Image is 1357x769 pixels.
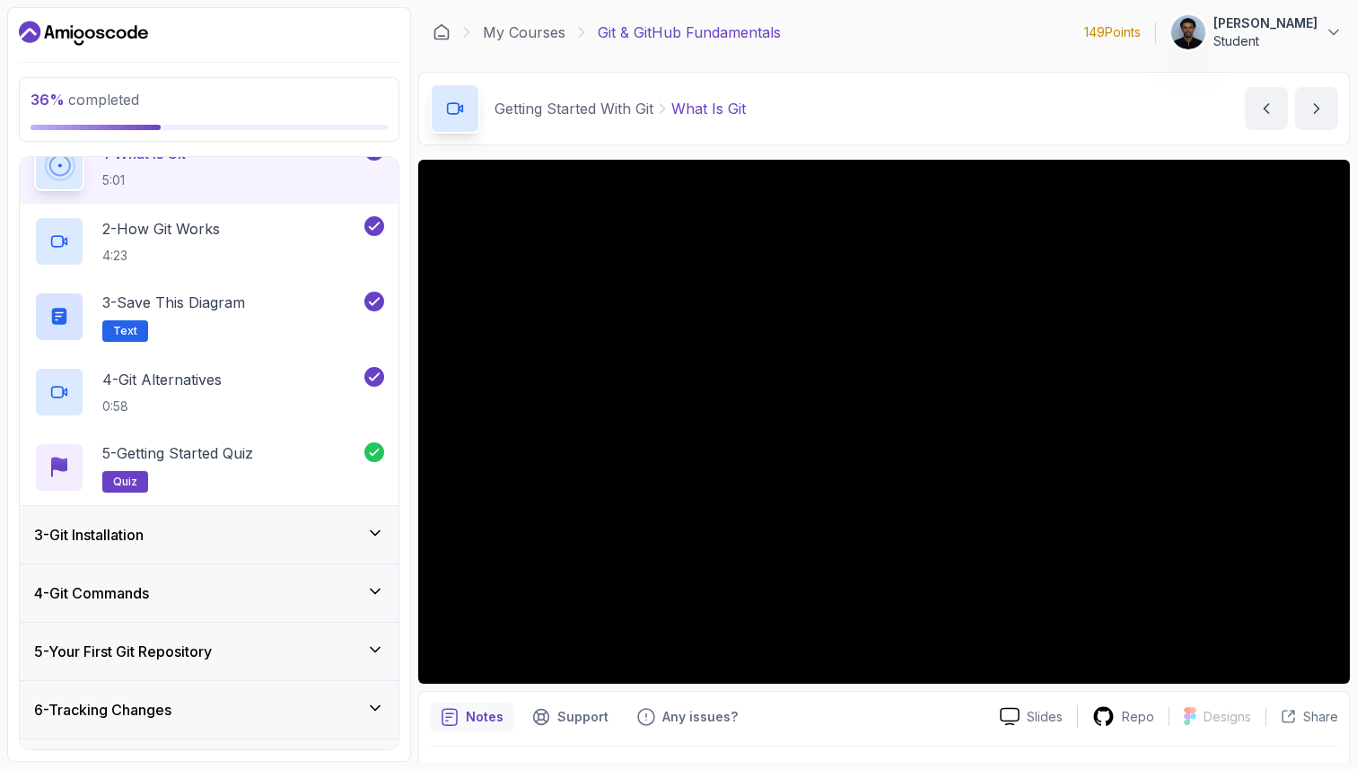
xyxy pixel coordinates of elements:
[34,141,384,191] button: 1-What Is Git5:01
[102,398,222,415] p: 0:58
[20,506,398,564] button: 3-Git Installation
[1245,87,1288,130] button: previous content
[1122,708,1154,726] p: Repo
[102,171,186,189] p: 5:01
[113,324,137,338] span: Text
[521,703,619,731] button: Support button
[557,708,608,726] p: Support
[1170,14,1343,50] button: user profile image[PERSON_NAME]Student
[1027,708,1063,726] p: Slides
[20,623,398,680] button: 5-Your First Git Repository
[113,475,137,489] span: quiz
[430,703,514,731] button: notes button
[1213,14,1318,32] p: [PERSON_NAME]
[34,524,144,546] h3: 3 - Git Installation
[1295,87,1338,130] button: next content
[466,708,503,726] p: Notes
[34,367,384,417] button: 4-Git Alternatives0:58
[20,681,398,738] button: 6-Tracking Changes
[662,708,738,726] p: Any issues?
[20,564,398,622] button: 4-Git Commands
[985,707,1077,726] a: Slides
[34,641,212,662] h3: 5 - Your First Git Repository
[34,292,384,342] button: 3-Save this diagramText
[34,216,384,267] button: 2-How Git Works4:23
[34,582,149,604] h3: 4 - Git Commands
[102,442,253,464] p: 5 - Getting Started Quiz
[598,22,781,43] p: Git & GitHub Fundamentals
[1265,708,1338,726] button: Share
[1084,23,1141,41] p: 149 Points
[102,247,220,265] p: 4:23
[31,91,139,109] span: completed
[418,160,1350,684] iframe: 1 - What is Git
[1078,705,1169,728] a: Repo
[102,292,245,313] p: 3 - Save this diagram
[34,442,384,493] button: 5-Getting Started Quizquiz
[495,98,653,119] p: Getting Started With Git
[433,23,451,41] a: Dashboard
[626,703,749,731] button: Feedback button
[102,218,220,240] p: 2 - How Git Works
[1204,708,1251,726] p: Designs
[1303,708,1338,726] p: Share
[1213,32,1318,50] p: Student
[483,22,565,43] a: My Courses
[1171,15,1205,49] img: user profile image
[19,19,148,48] a: Dashboard
[31,91,65,109] span: 36 %
[34,699,171,721] h3: 6 - Tracking Changes
[102,369,222,390] p: 4 - Git Alternatives
[671,98,746,119] p: What Is Git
